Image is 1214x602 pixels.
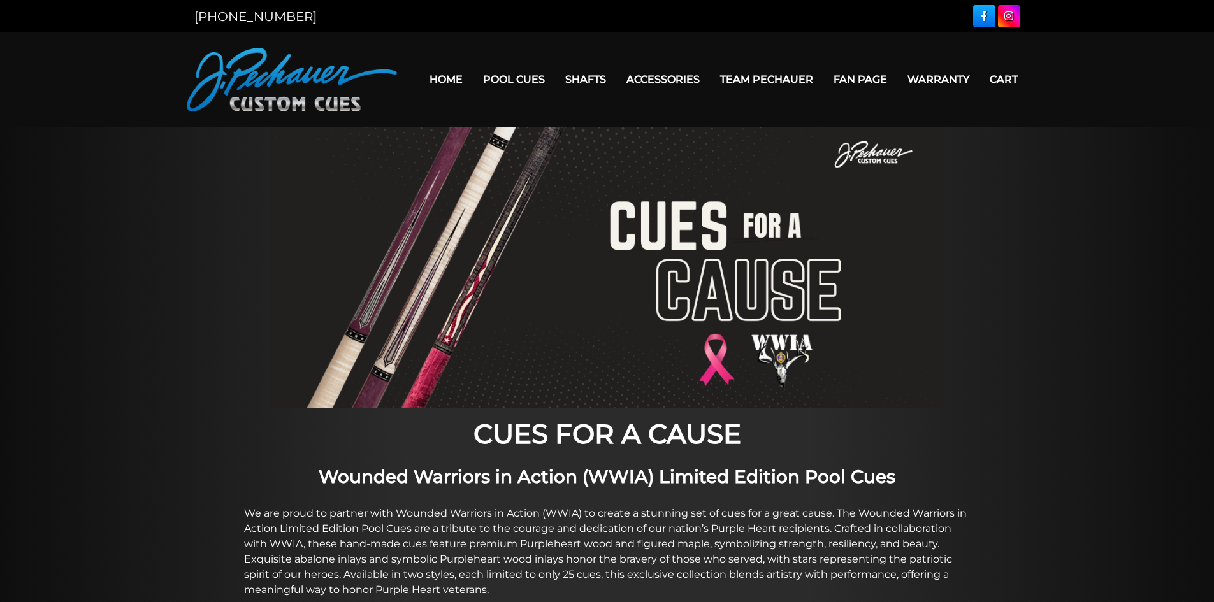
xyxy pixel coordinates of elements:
a: Team Pechauer [710,63,823,96]
a: Fan Page [823,63,897,96]
img: Pechauer Custom Cues [187,48,397,111]
a: Home [419,63,473,96]
a: Cart [979,63,1028,96]
strong: CUES FOR A CAUSE [473,417,741,450]
p: We are proud to partner with Wounded Warriors in Action (WWIA) to create a stunning set of cues f... [244,506,971,598]
a: Shafts [555,63,616,96]
a: Accessories [616,63,710,96]
a: [PHONE_NUMBER] [194,9,317,24]
strong: Wounded Warriors in Action (WWIA) Limited Edition Pool Cues [319,466,895,487]
a: Warranty [897,63,979,96]
a: Pool Cues [473,63,555,96]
